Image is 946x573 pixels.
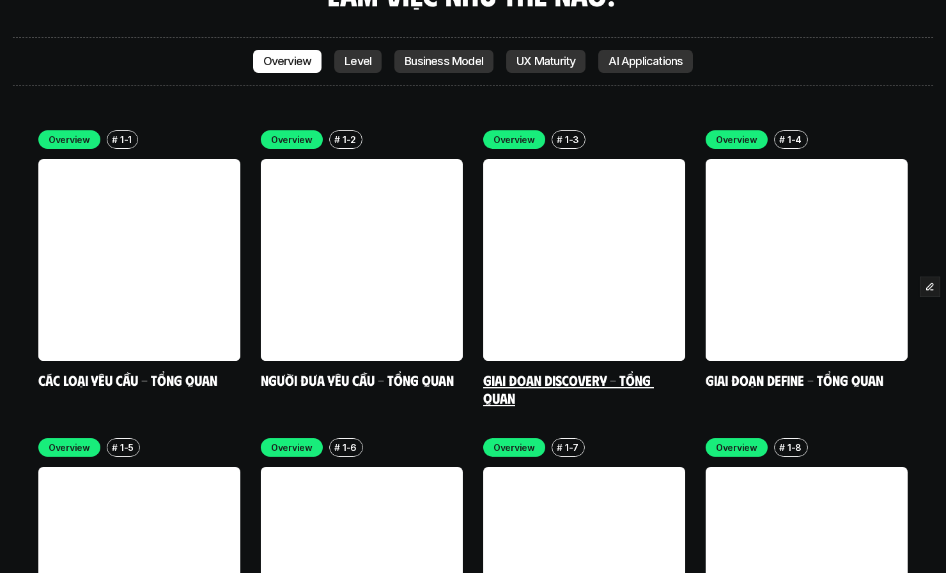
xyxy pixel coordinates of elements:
p: Overview [49,441,90,454]
button: Edit Framer Content [920,277,940,296]
h6: # [334,443,340,452]
a: Business Model [394,50,493,73]
p: Business Model [405,55,483,68]
h6: # [112,443,118,452]
h6: # [557,135,562,144]
p: 1-8 [787,441,802,454]
p: AI Applications [609,55,683,68]
p: 1-6 [343,441,357,454]
h6: # [334,135,340,144]
h6: # [779,135,785,144]
a: Người đưa yêu cầu - Tổng quan [261,371,454,388]
h6: # [779,443,785,452]
p: Overview [263,55,312,68]
a: Level [334,50,382,73]
p: Overview [716,133,757,146]
a: Giai đoạn Discovery - Tổng quan [483,371,654,406]
p: UX Maturity [516,55,575,68]
a: AI Applications [598,50,693,73]
a: Overview [253,50,322,73]
p: 1-3 [565,133,579,146]
p: 1-2 [343,133,356,146]
p: Overview [716,441,757,454]
p: Overview [493,133,535,146]
p: 1-7 [565,441,578,454]
a: Giai đoạn Define - Tổng quan [706,371,883,388]
a: Các loại yêu cầu - Tổng quan [38,371,217,388]
p: 1-4 [787,133,802,146]
p: Overview [49,133,90,146]
h6: # [112,135,118,144]
p: 1-1 [120,133,132,146]
p: Overview [271,441,313,454]
p: Level [345,55,371,68]
h6: # [557,443,562,452]
p: 1-5 [120,441,134,454]
p: Overview [271,133,313,146]
p: Overview [493,441,535,454]
a: UX Maturity [506,50,585,73]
